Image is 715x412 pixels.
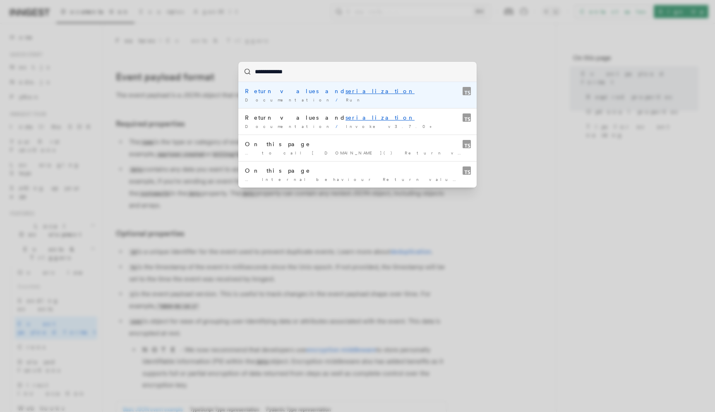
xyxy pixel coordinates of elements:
[346,124,437,129] span: Invoke v3.7.0+
[346,88,415,94] mark: serialization
[336,124,343,129] span: /
[245,97,332,102] span: Documentation
[336,97,343,102] span: /
[245,166,470,175] div: On this page
[245,124,332,129] span: Documentation
[245,150,470,156] div: … to call [DOMAIN_NAME]() Return values and Usage limits
[245,140,470,148] div: On this page
[245,87,470,95] div: Return values and
[346,114,415,121] mark: serialization
[245,113,470,122] div: Return values and
[245,176,470,183] div: … Internal behaviour Return values and Retries Error handling Function …
[346,97,363,102] span: Run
